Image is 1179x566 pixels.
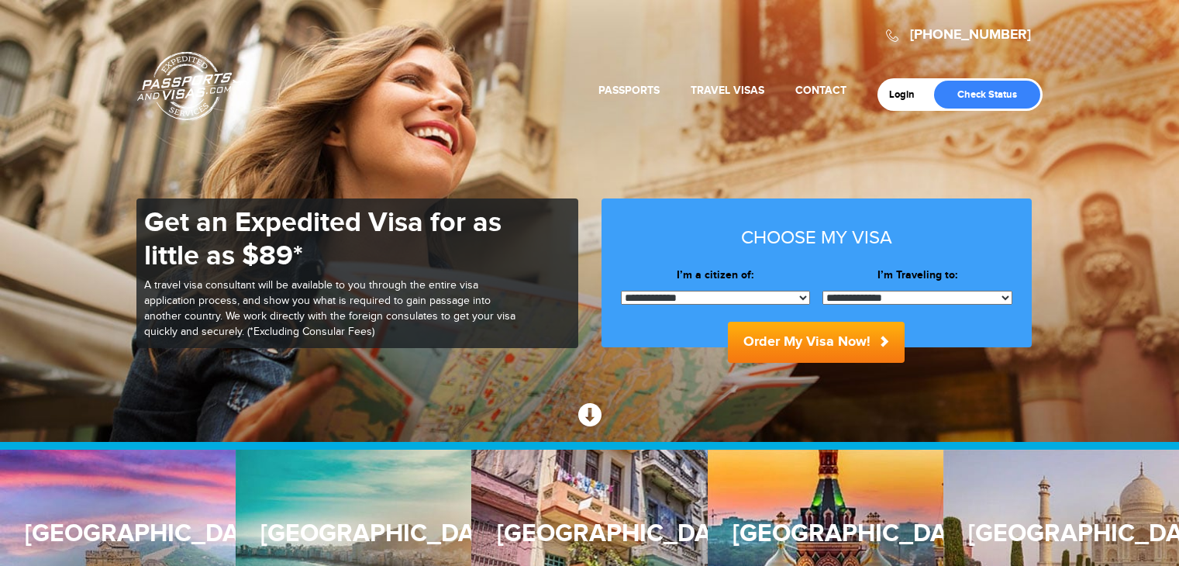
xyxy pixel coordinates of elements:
[25,520,211,547] h3: [GEOGRAPHIC_DATA]
[728,322,905,363] button: Order My Visa Now!
[144,206,516,273] h1: Get an Expedited Visa for as little as $89*
[795,84,846,97] a: Contact
[497,520,683,547] h3: [GEOGRAPHIC_DATA]
[598,84,660,97] a: Passports
[144,278,516,340] p: A travel visa consultant will be available to you through the entire visa application process, an...
[137,51,247,121] a: Passports & [DOMAIN_NAME]
[691,84,764,97] a: Travel Visas
[260,520,446,547] h3: [GEOGRAPHIC_DATA]
[621,228,1012,248] h3: Choose my visa
[822,267,1012,283] label: I’m Traveling to:
[733,520,919,547] h3: [GEOGRAPHIC_DATA]
[621,267,811,283] label: I’m a citizen of:
[934,81,1040,109] a: Check Status
[889,88,926,101] a: Login
[968,520,1154,547] h3: [GEOGRAPHIC_DATA]
[910,26,1031,43] a: [PHONE_NUMBER]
